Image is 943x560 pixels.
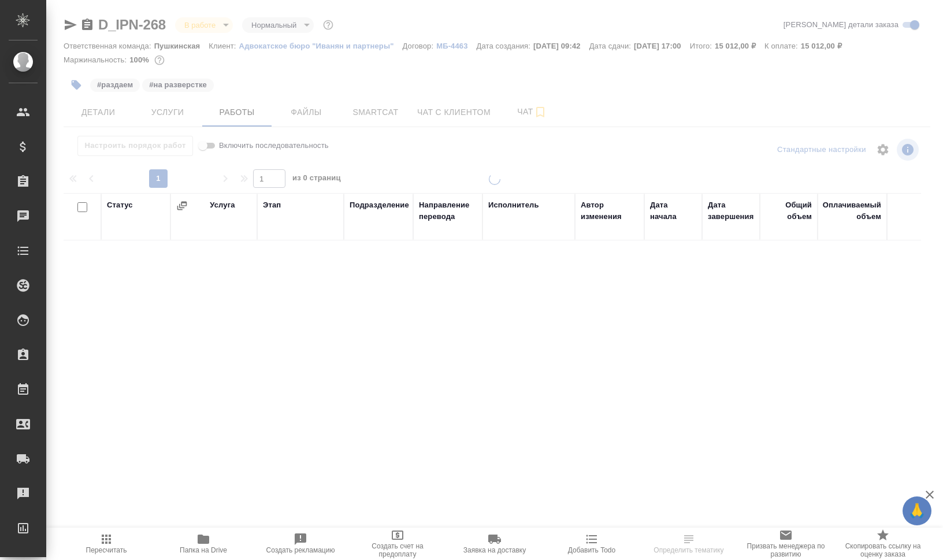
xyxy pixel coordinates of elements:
[419,199,477,222] div: Направление перевода
[823,199,881,222] div: Оплачиваемый объем
[903,496,931,525] button: 🙏
[708,199,754,222] div: Дата завершения
[907,499,927,523] span: 🙏
[263,199,281,211] div: Этап
[488,199,539,211] div: Исполнитель
[581,199,638,222] div: Автор изменения
[350,199,409,211] div: Подразделение
[650,199,696,222] div: Дата начала
[210,199,235,211] div: Услуга
[766,199,812,222] div: Общий объем
[107,199,133,211] div: Статус
[176,200,188,212] button: Сгруппировать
